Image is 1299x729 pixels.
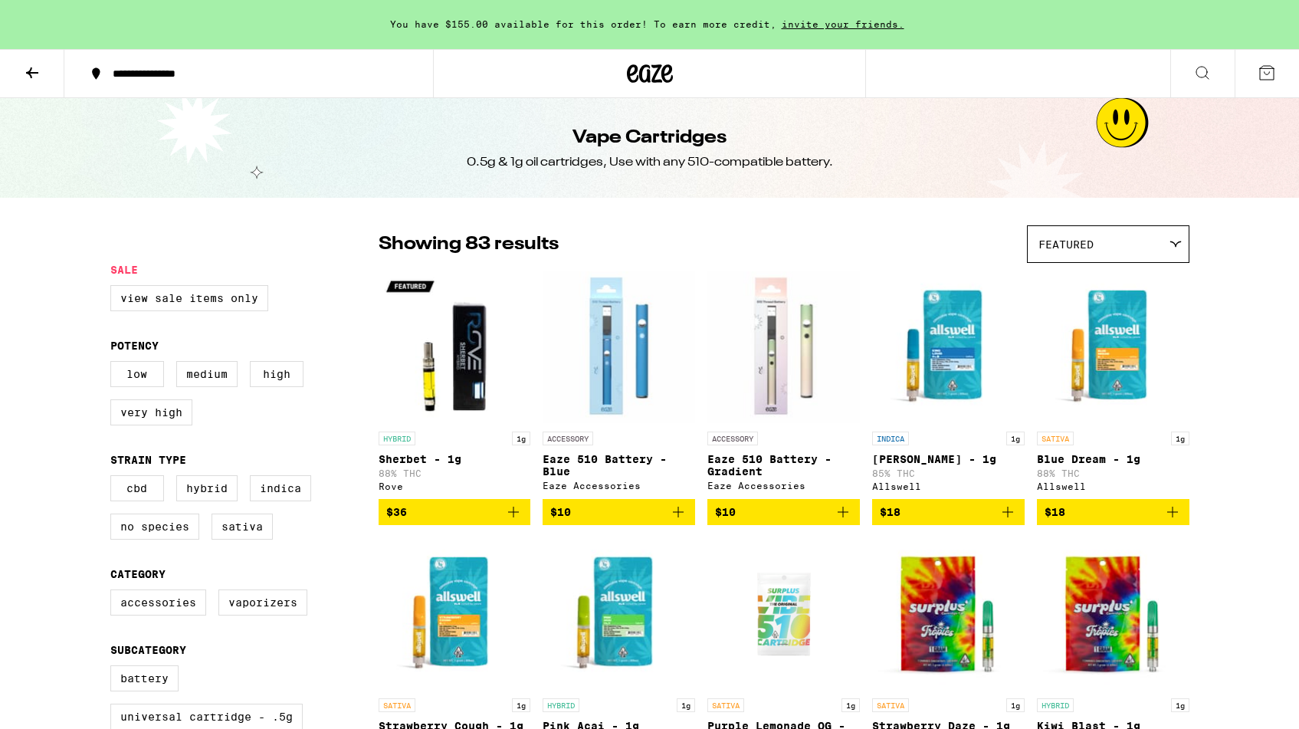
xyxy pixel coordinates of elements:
[1037,453,1189,465] p: Blue Dream - 1g
[572,125,727,151] h1: Vape Cartridges
[872,271,1025,499] a: Open page for King Louis XIII - 1g from Allswell
[543,698,579,712] p: HYBRID
[872,481,1025,491] div: Allswell
[707,698,744,712] p: SATIVA
[872,537,1025,691] img: Surplus - Strawberry Daze - 1g
[110,361,164,387] label: Low
[110,399,192,425] label: Very High
[1006,432,1025,445] p: 1g
[379,453,531,465] p: Sherbet - 1g
[110,568,166,580] legend: Category
[707,432,758,445] p: ACCESSORY
[250,475,311,501] label: Indica
[1037,271,1189,499] a: Open page for Blue Dream - 1g from Allswell
[110,665,179,691] label: Battery
[543,499,695,525] button: Add to bag
[872,698,909,712] p: SATIVA
[707,481,860,491] div: Eaze Accessories
[379,232,559,258] p: Showing 83 results
[872,468,1025,478] p: 85% THC
[1037,481,1189,491] div: Allswell
[1037,537,1189,691] img: Surplus - Kiwi Blast - 1g
[379,537,531,691] img: Allswell - Strawberry Cough - 1g
[1037,271,1189,424] img: Allswell - Blue Dream - 1g
[250,361,303,387] label: High
[1038,238,1094,251] span: Featured
[176,361,238,387] label: Medium
[776,19,910,29] span: invite your friends.
[841,698,860,712] p: 1g
[512,698,530,712] p: 1g
[176,475,238,501] label: Hybrid
[543,537,695,691] img: Allswell - Pink Acai - 1g
[722,537,845,691] img: Surplus - Purple Lemonade OG - 1g
[543,432,593,445] p: ACCESSORY
[379,432,415,445] p: HYBRID
[1037,432,1074,445] p: SATIVA
[707,271,860,424] img: Eaze Accessories - Eaze 510 Battery - Gradient
[379,468,531,478] p: 88% THC
[543,271,695,499] a: Open page for Eaze 510 Battery - Blue from Eaze Accessories
[212,514,273,540] label: Sativa
[110,644,186,656] legend: Subcategory
[110,454,186,466] legend: Strain Type
[707,453,860,478] p: Eaze 510 Battery - Gradient
[379,481,531,491] div: Rove
[550,506,571,518] span: $10
[1045,506,1065,518] span: $18
[1037,698,1074,712] p: HYBRID
[379,698,415,712] p: SATIVA
[379,271,531,424] img: Rove - Sherbet - 1g
[110,340,159,352] legend: Potency
[707,499,860,525] button: Add to bag
[677,698,695,712] p: 1g
[707,271,860,499] a: Open page for Eaze 510 Battery - Gradient from Eaze Accessories
[1037,499,1189,525] button: Add to bag
[218,589,307,616] label: Vaporizers
[110,475,164,501] label: CBD
[110,589,206,616] label: Accessories
[379,499,531,525] button: Add to bag
[467,154,833,171] div: 0.5g & 1g oil cartridges, Use with any 510-compatible battery.
[872,453,1025,465] p: [PERSON_NAME] - 1g
[880,506,900,518] span: $18
[390,19,776,29] span: You have $155.00 available for this order! To earn more credit,
[543,481,695,491] div: Eaze Accessories
[543,453,695,478] p: Eaze 510 Battery - Blue
[1037,468,1189,478] p: 88% THC
[543,271,695,424] img: Eaze Accessories - Eaze 510 Battery - Blue
[110,264,138,276] legend: Sale
[1006,698,1025,712] p: 1g
[1171,432,1189,445] p: 1g
[872,432,909,445] p: INDICA
[1171,698,1189,712] p: 1g
[715,506,736,518] span: $10
[110,285,268,311] label: View Sale Items Only
[512,432,530,445] p: 1g
[110,514,199,540] label: No Species
[872,499,1025,525] button: Add to bag
[872,271,1025,424] img: Allswell - King Louis XIII - 1g
[386,506,407,518] span: $36
[379,271,531,499] a: Open page for Sherbet - 1g from Rove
